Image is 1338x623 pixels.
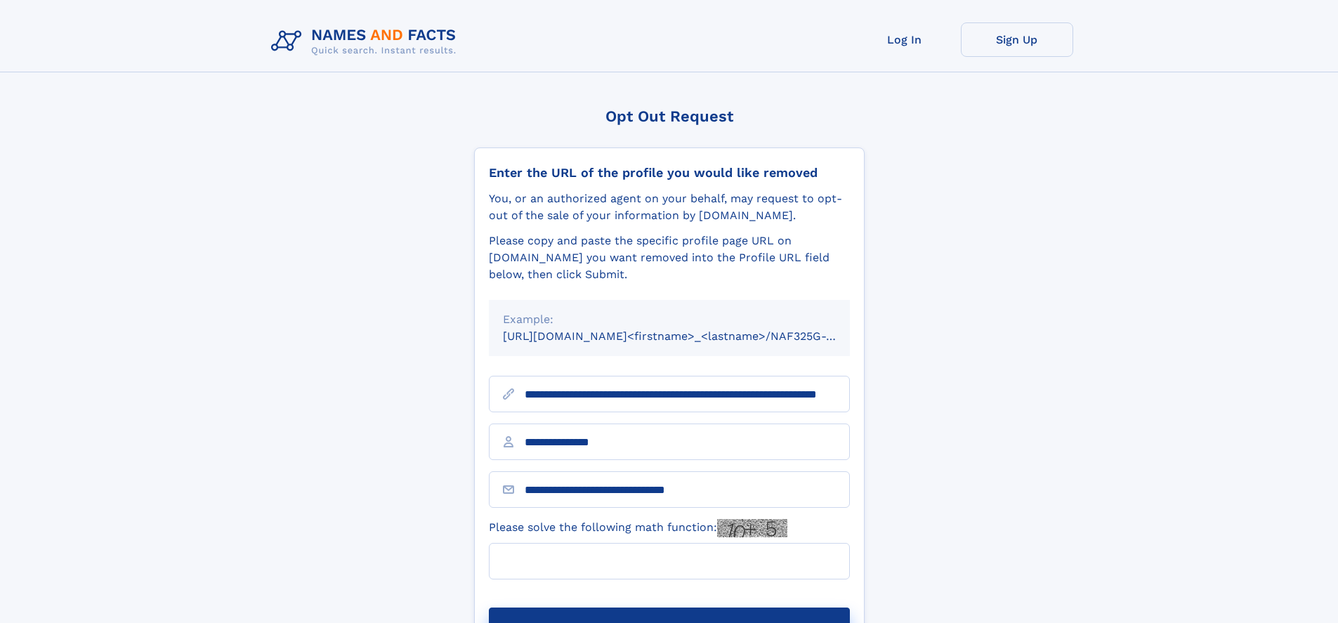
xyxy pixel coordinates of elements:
a: Log In [848,22,961,57]
img: Logo Names and Facts [265,22,468,60]
div: Opt Out Request [474,107,865,125]
div: Example: [503,311,836,328]
label: Please solve the following math function: [489,519,787,537]
a: Sign Up [961,22,1073,57]
div: Please copy and paste the specific profile page URL on [DOMAIN_NAME] you want removed into the Pr... [489,232,850,283]
div: Enter the URL of the profile you would like removed [489,165,850,181]
div: You, or an authorized agent on your behalf, may request to opt-out of the sale of your informatio... [489,190,850,224]
small: [URL][DOMAIN_NAME]<firstname>_<lastname>/NAF325G-xxxxxxxx [503,329,877,343]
